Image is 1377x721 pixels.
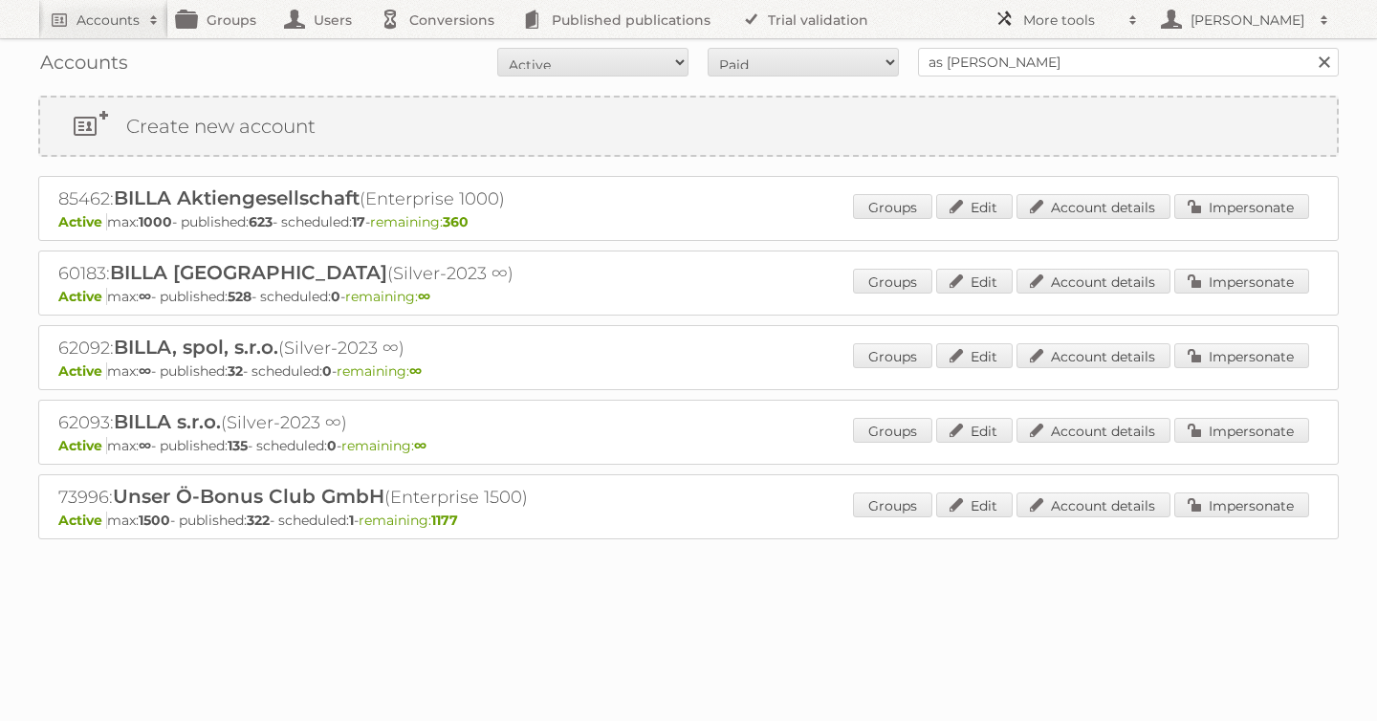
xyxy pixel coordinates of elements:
strong: ∞ [418,288,430,305]
span: Active [58,512,107,529]
span: BILLA s.r.o. [114,410,221,433]
span: BILLA Aktiengesellschaft [114,186,360,209]
strong: 0 [331,288,340,305]
span: Active [58,213,107,230]
a: Account details [1016,492,1170,517]
a: Account details [1016,269,1170,294]
h2: 62093: (Silver-2023 ∞) [58,410,728,435]
span: remaining: [337,362,422,380]
strong: ∞ [139,288,151,305]
h2: 85462: (Enterprise 1000) [58,186,728,211]
h2: [PERSON_NAME] [1186,11,1310,30]
span: remaining: [345,288,430,305]
strong: 0 [327,437,337,454]
strong: 135 [228,437,248,454]
strong: 1000 [139,213,172,230]
strong: 1 [349,512,354,529]
a: Impersonate [1174,269,1309,294]
strong: 17 [352,213,365,230]
strong: 528 [228,288,251,305]
span: BILLA, spol, s.r.o. [114,336,278,359]
p: max: - published: - scheduled: - [58,362,1319,380]
strong: 623 [249,213,273,230]
strong: 1177 [431,512,458,529]
a: Impersonate [1174,492,1309,517]
a: Edit [936,194,1013,219]
span: Active [58,288,107,305]
a: Edit [936,343,1013,368]
p: max: - published: - scheduled: - [58,213,1319,230]
a: Create new account [40,98,1337,155]
span: Unser Ö-Bonus Club GmbH [113,485,384,508]
p: max: - published: - scheduled: - [58,512,1319,529]
a: Account details [1016,418,1170,443]
a: Edit [936,492,1013,517]
h2: Accounts [76,11,140,30]
a: Groups [853,269,932,294]
strong: 32 [228,362,243,380]
a: Impersonate [1174,194,1309,219]
strong: 1500 [139,512,170,529]
h2: More tools [1023,11,1119,30]
strong: ∞ [414,437,426,454]
span: remaining: [370,213,469,230]
a: Impersonate [1174,418,1309,443]
strong: ∞ [139,437,151,454]
span: Active [58,437,107,454]
span: remaining: [341,437,426,454]
strong: 360 [443,213,469,230]
a: Groups [853,343,932,368]
span: BILLA [GEOGRAPHIC_DATA] [110,261,387,284]
a: Groups [853,194,932,219]
h2: 62092: (Silver-2023 ∞) [58,336,728,360]
span: remaining: [359,512,458,529]
strong: 0 [322,362,332,380]
a: Groups [853,492,932,517]
strong: ∞ [139,362,151,380]
p: max: - published: - scheduled: - [58,288,1319,305]
a: Account details [1016,194,1170,219]
a: Impersonate [1174,343,1309,368]
a: Edit [936,269,1013,294]
a: Groups [853,418,932,443]
p: max: - published: - scheduled: - [58,437,1319,454]
h2: 60183: (Silver-2023 ∞) [58,261,728,286]
h2: 73996: (Enterprise 1500) [58,485,728,510]
strong: ∞ [409,362,422,380]
span: Active [58,362,107,380]
a: Account details [1016,343,1170,368]
strong: 322 [247,512,270,529]
a: Edit [936,418,1013,443]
